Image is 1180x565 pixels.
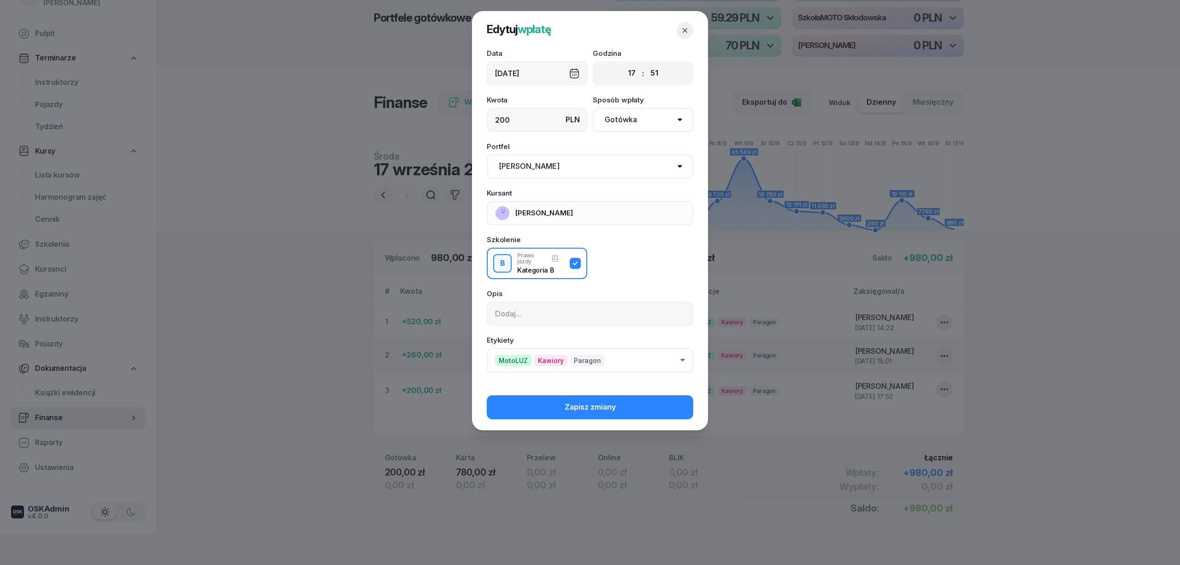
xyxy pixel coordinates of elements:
[487,348,693,373] button: MotoLUZKawioryParagon
[515,207,685,219] span: [PERSON_NAME]
[493,254,512,273] button: B
[570,355,605,366] span: Paragon
[487,302,693,326] input: Dodaj...
[496,256,509,271] div: B
[487,108,587,132] input: 0
[518,23,551,36] span: wpłatę
[487,395,693,419] button: Zapisz zmiany
[517,252,559,264] div: Prawo jazdy
[565,401,616,413] span: Zapisz zmiany
[534,355,567,366] span: Kawiory
[487,23,551,36] span: Edytuj
[495,355,531,366] span: MotoLUZ
[642,68,644,79] div: :
[517,266,559,274] div: Kategoria B
[487,201,693,225] button: [PERSON_NAME]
